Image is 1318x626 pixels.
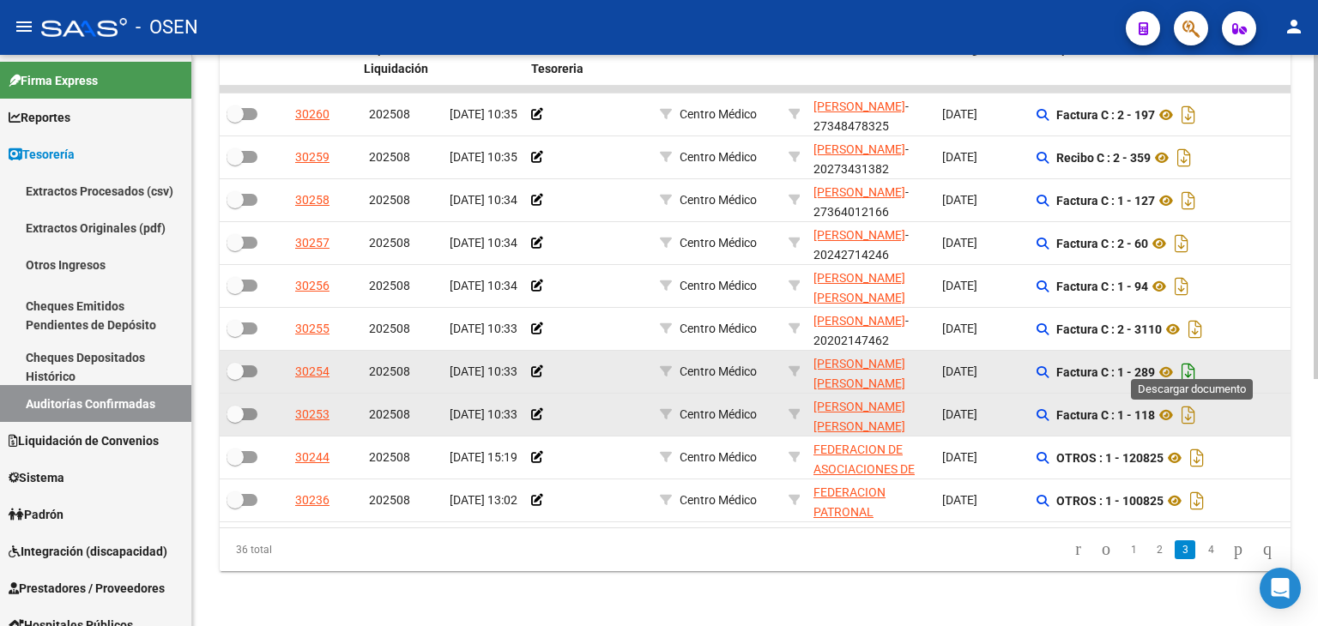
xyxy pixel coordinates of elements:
[813,226,928,262] div: - 20242714246
[1123,540,1144,559] a: 1
[935,31,1030,87] datatable-header-cell: Fc. Ingresada
[9,505,63,524] span: Padrón
[295,105,329,124] div: 30260
[9,431,159,450] span: Liquidación de Convenios
[295,362,329,382] div: 30254
[1198,535,1224,564] li: page 4
[1255,540,1279,559] a: go to last page
[942,407,977,421] span: [DATE]
[1172,535,1198,564] li: page 3
[369,193,410,207] span: 202508
[813,268,928,304] div: - 20961432619
[813,485,907,539] span: FEDERACION PATRONAL SEGUROS S. A. U.
[813,185,905,199] span: [PERSON_NAME]
[1177,101,1200,129] i: Descargar documento
[1200,540,1221,559] a: 4
[450,107,517,121] span: [DATE] 10:35
[1177,187,1200,214] i: Descargar documento
[369,279,410,292] span: 202508
[295,448,329,467] div: 30244
[680,364,757,378] span: Centro Médico
[295,319,329,339] div: 30255
[369,107,410,121] span: 202508
[942,493,977,507] span: [DATE]
[9,542,167,561] span: Integración (discapacidad)
[1186,487,1208,515] i: Descargar documento
[680,279,757,292] span: Centro Médico
[680,407,757,421] span: Centro Médico
[295,405,329,424] div: 30253
[813,271,905,304] span: [PERSON_NAME] [PERSON_NAME]
[450,322,517,335] span: [DATE] 10:33
[942,150,977,164] span: [DATE]
[295,276,329,296] div: 30256
[1056,451,1164,465] strong: OTROS : 1 - 120825
[680,322,757,335] span: Centro Médico
[1146,535,1172,564] li: page 2
[443,31,524,87] datatable-header-cell: Auditado
[813,400,905,433] span: [PERSON_NAME] [PERSON_NAME]
[369,150,410,164] span: 202508
[9,579,165,598] span: Prestadores / Proveedores
[813,354,928,390] div: - 23338531044
[450,493,517,507] span: [DATE] 13:02
[813,183,928,219] div: - 27364012166
[9,468,64,487] span: Sistema
[813,99,905,113] span: [PERSON_NAME]
[1067,540,1089,559] a: go to first page
[369,364,410,378] span: 202508
[295,233,329,253] div: 30257
[942,364,977,378] span: [DATE]
[1170,273,1193,300] i: Descargar documento
[942,279,977,292] span: [DATE]
[942,193,977,207] span: [DATE]
[942,236,977,250] span: [DATE]
[369,407,410,421] span: 202508
[1056,494,1164,508] strong: OTROS : 1 - 100825
[450,407,517,421] span: [DATE] 10:33
[1056,151,1151,165] strong: Recibo C : 2 - 359
[357,31,443,87] datatable-header-cell: Imputado Liquidación
[813,311,928,347] div: - 20202147462
[1177,401,1200,429] i: Descargar documento
[942,450,977,464] span: [DATE]
[450,364,517,378] span: [DATE] 10:33
[1056,322,1162,336] strong: Factura C : 2 - 3110
[369,450,410,464] span: 202508
[813,483,928,519] div: - 33707366589
[1260,568,1301,609] div: Open Intercom Messenger
[1284,16,1304,37] mat-icon: person
[220,528,431,571] div: 36 total
[369,322,410,335] span: 202508
[1175,540,1195,559] a: 3
[813,440,928,476] div: - 30546074311
[680,450,757,464] span: Centro Médico
[813,97,928,133] div: - 27348478325
[813,314,905,328] span: [PERSON_NAME]
[1186,444,1208,472] i: Descargar documento
[524,31,653,87] datatable-header-cell: Comentario Tesoreria
[531,42,596,75] span: Comentario Tesoreria
[364,42,428,75] span: Imputado Liquidación
[813,357,905,390] span: [PERSON_NAME] [PERSON_NAME]
[369,493,410,507] span: 202508
[1056,237,1148,250] strong: Factura C : 2 - 60
[136,9,198,46] span: - OSEN
[295,491,329,510] div: 30236
[450,193,517,207] span: [DATE] 10:34
[9,71,98,90] span: Firma Express
[813,140,928,176] div: - 20273431382
[1030,31,1287,87] datatable-header-cell: Comprobantes asociados
[1149,540,1170,559] a: 2
[9,108,70,127] span: Reportes
[1056,408,1155,422] strong: Factura C : 1 - 118
[680,236,757,250] span: Centro Médico
[1173,144,1195,172] i: Descargar documento
[288,31,357,87] datatable-header-cell: ID
[450,150,517,164] span: [DATE] 10:35
[220,31,288,87] datatable-header-cell: Procesado
[813,442,929,534] span: FEDERACION DE ASOCIACIONES DE TRABAJADORES DE LA SANIDAD [GEOGRAPHIC_DATA]
[680,493,757,507] span: Centro Médico
[1121,535,1146,564] li: page 1
[680,107,757,121] span: Centro Médico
